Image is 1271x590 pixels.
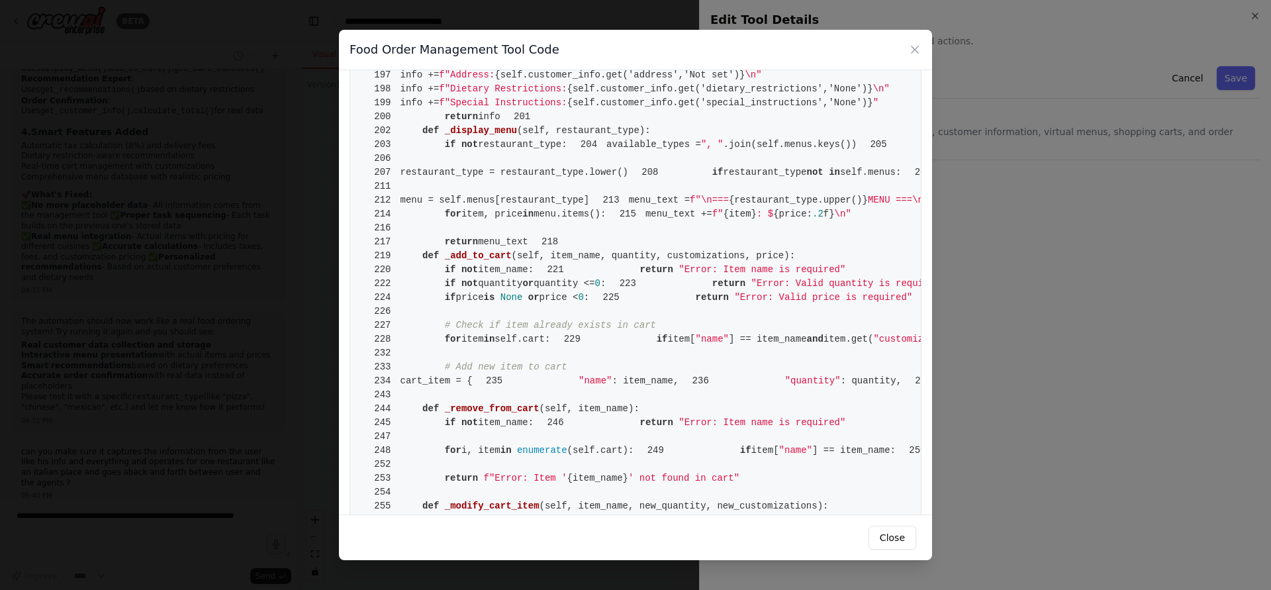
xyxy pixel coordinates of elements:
span: not [461,417,478,428]
span: , [823,83,828,94]
span: for [445,334,461,344]
span: 257 [534,513,573,527]
span: f"\n=== [690,195,729,205]
span: return [696,292,729,303]
span: 205 [857,138,896,152]
span: 255 [361,499,400,513]
span: 227 [361,319,400,332]
span: 224 [361,291,400,305]
span: return [445,111,478,122]
span: 206 [361,152,400,166]
span: for [445,445,461,456]
span: 'dietary_restrictions' [700,83,823,94]
span: \n" [745,70,761,80]
span: 'Not set' [684,70,734,80]
span: item[ [668,334,696,344]
span: 245 [361,416,400,430]
span: )} [734,70,745,80]
span: 250 [896,444,935,458]
span: 244 [361,402,400,416]
span: 222 [361,277,400,291]
span: 243 [361,388,400,402]
span: ): [784,250,795,261]
span: : [584,292,589,303]
span: menu_text [478,236,528,247]
span: 202 [361,124,400,138]
span: and [807,334,824,344]
span: or [528,292,540,303]
span: in [484,334,495,344]
span: "Error: Valid price is required" [734,292,912,303]
span: 253 [361,471,400,485]
span: 256 [361,513,400,527]
span: 233 [361,360,400,374]
span: return [445,236,478,247]
span: , [679,70,684,80]
span: return [640,264,673,275]
span: info += [400,97,440,108]
span: 252 [361,458,400,471]
span: in [829,167,840,177]
span: 226 [361,305,400,319]
span: 247 [361,430,400,444]
span: in [522,209,534,219]
span: "Error: Item name is required" [679,417,845,428]
span: 214 [361,207,400,221]
span: item.get( [824,334,874,344]
span: " [873,97,878,108]
span: quantity [478,278,522,289]
span: 254 [361,485,400,499]
span: _add_to_cart [445,250,512,261]
span: 221 [534,263,573,277]
span: menu.items(): [534,209,606,219]
span: item_name: [478,417,534,428]
span: ( [540,501,545,511]
span: 208 [628,166,668,179]
span: info [478,111,500,122]
span: 'address' [628,70,679,80]
span: 'None' [828,83,861,94]
span: 197 [361,68,400,82]
span: price < [540,292,579,303]
span: ", " [701,139,724,150]
span: f"Dietary Restrictions: [439,83,567,94]
span: menu = self.menus[restaurant_type] [361,195,589,205]
span: self, item_name, quantity, customizations, price [517,250,784,261]
span: MENU ===\n" [868,195,929,205]
span: ] == item_name [729,334,807,344]
span: )} [862,97,873,108]
span: not [807,167,824,177]
span: def [422,250,439,261]
span: # Check if item already exists in cart [445,320,656,330]
span: {item} [724,209,757,219]
span: \n" [835,209,851,219]
span: .join(self.menus.keys()) [724,139,857,150]
span: f"Special Instructions: [439,97,567,108]
button: Close [869,526,916,550]
span: f" [712,209,724,219]
span: self.menus: [840,167,901,177]
span: _modify_cart_item [445,501,540,511]
span: self, restaurant_type [522,125,639,136]
span: 236 [679,374,718,388]
span: info += [400,83,440,94]
span: 232 [361,346,400,360]
span: self.cart: [494,334,550,344]
span: i, item [461,445,500,456]
span: def [422,125,439,136]
span: return [640,417,673,428]
span: 249 [634,444,673,458]
span: not [461,278,478,289]
span: {self.customer_info.get( [567,97,701,108]
span: 218 [528,235,568,249]
span: , [823,97,828,108]
span: {self.customer_info.get( [567,83,701,94]
span: removed_item = self.cart.pop(i) [896,445,1107,456]
span: if [445,264,456,275]
span: self, item_name, new_quantity, new_customizations [545,501,818,511]
span: 216 [361,221,400,235]
span: 215 [606,207,645,221]
span: available_types = [606,139,701,150]
span: price [456,292,484,303]
span: if [445,139,456,150]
